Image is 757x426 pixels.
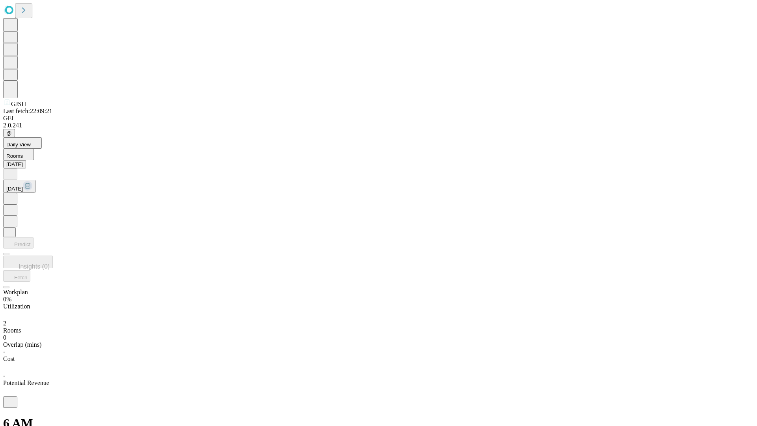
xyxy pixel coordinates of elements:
span: Workplan [3,289,28,295]
button: [DATE] [3,160,26,168]
div: GEI [3,115,754,122]
span: Insights (0) [19,263,50,270]
span: Cost [3,355,15,362]
span: Daily View [6,142,31,148]
span: GJSH [11,101,26,107]
span: [DATE] [6,186,23,192]
span: Utilization [3,303,30,310]
span: 0% [3,296,11,303]
button: Insights (0) [3,256,53,268]
span: Overlap (mins) [3,341,41,348]
div: 2.0.241 [3,122,754,129]
span: Rooms [3,327,21,334]
button: @ [3,129,15,137]
button: Fetch [3,270,30,282]
span: Potential Revenue [3,379,49,386]
span: - [3,372,5,379]
span: 2 [3,320,6,327]
span: - [3,348,5,355]
span: 0 [3,334,6,341]
button: [DATE] [3,180,35,193]
span: Last fetch: 22:09:21 [3,108,52,114]
button: Daily View [3,137,42,149]
span: Rooms [6,153,23,159]
button: Rooms [3,149,34,160]
span: @ [6,130,12,136]
button: Predict [3,237,34,248]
